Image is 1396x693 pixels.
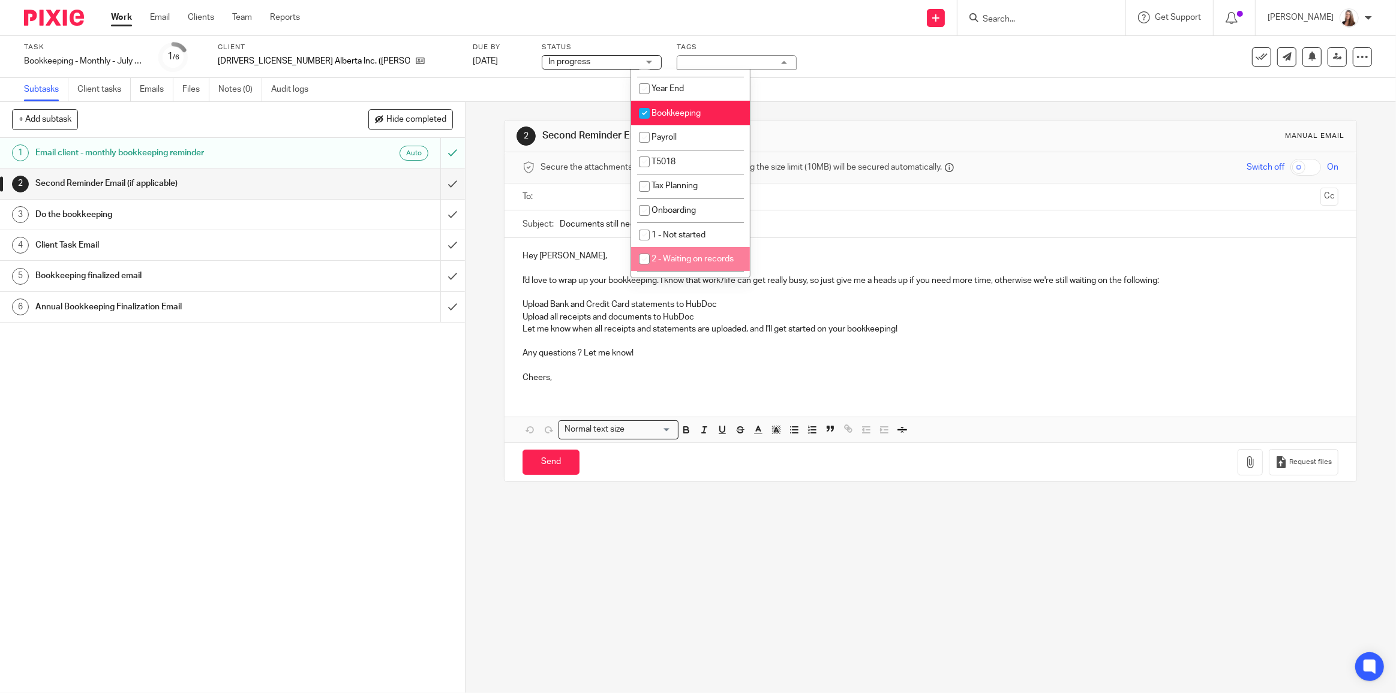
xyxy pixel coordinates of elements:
[386,115,446,125] span: Hide completed
[542,129,956,142] h1: Second Reminder Email (if applicable)
[12,268,29,285] div: 5
[523,450,580,475] input: Send
[652,206,696,215] span: Onboarding
[24,10,84,26] img: Pixie
[1289,457,1332,467] span: Request files
[523,347,1338,359] p: Any questions ? Let me know!
[35,267,298,285] h1: Bookkeeping finalized email
[270,11,300,23] a: Reports
[523,191,536,203] label: To:
[167,50,179,64] div: 1
[628,423,671,436] input: Search for option
[523,275,1338,287] p: I'd love to wrap up your bookkeeping. I know that work/life can get really busy, so just give me ...
[559,420,679,439] div: Search for option
[218,55,410,67] p: [DRIVERS_LICENSE_NUMBER] Alberta Inc. ([PERSON_NAME]) - Serenity Auto
[1155,13,1201,22] span: Get Support
[218,78,262,101] a: Notes (0)
[368,109,453,129] button: Hide completed
[652,231,705,239] span: 1 - Not started
[182,78,209,101] a: Files
[523,311,1338,323] p: Upload all receipts and documents to HubDoc
[12,176,29,192] div: 2
[473,57,498,65] span: [DATE]
[232,11,252,23] a: Team
[652,133,677,141] span: Payroll
[517,126,536,146] div: 2
[1269,449,1338,476] button: Request files
[562,423,627,436] span: Normal text size
[1268,11,1334,23] p: [PERSON_NAME]
[1327,161,1338,173] span: On
[140,78,173,101] a: Emails
[188,11,214,23] a: Clients
[523,323,1338,335] p: Let me know when all receipts and statements are uploaded, and I'll get started on your bookkeeping!
[652,158,676,166] span: T5018
[523,250,1338,262] p: Hey [PERSON_NAME],
[111,11,132,23] a: Work
[24,78,68,101] a: Subtasks
[24,55,144,67] div: Bookkeeping - Monthly - July and August
[1247,161,1284,173] span: Switch off
[271,78,317,101] a: Audit logs
[35,236,298,254] h1: Client Task Email
[12,144,29,161] div: 1
[523,360,1338,384] p: Cheers,
[35,174,298,192] h1: Second Reminder Email (if applicable)
[652,109,701,117] span: Bookkeeping
[12,206,29,223] div: 3
[981,14,1089,25] input: Search
[35,206,298,224] h1: Do the bookkeeping
[548,58,590,66] span: In progress
[541,161,942,173] span: Secure the attachments in this message. Files exceeding the size limit (10MB) will be secured aut...
[12,299,29,315] div: 6
[652,255,734,263] span: 2 - Waiting on records
[523,218,554,230] label: Subject:
[12,109,78,129] button: + Add subtask
[218,43,458,52] label: Client
[24,43,144,52] label: Task
[473,43,527,52] label: Due by
[400,146,428,161] div: Auto
[35,298,298,316] h1: Annual Bookkeeping Finalization Email
[35,144,298,162] h1: Email client - monthly bookkeeping reminder
[173,54,179,61] small: /6
[1320,188,1338,206] button: Cc
[12,237,29,254] div: 4
[1285,131,1344,141] div: Manual email
[652,182,698,190] span: Tax Planning
[677,43,797,52] label: Tags
[1340,8,1359,28] img: Larissa-headshot-cropped.jpg
[77,78,131,101] a: Client tasks
[542,43,662,52] label: Status
[523,299,1338,311] p: Upload Bank and Credit Card statements to HubDoc
[652,85,684,93] span: Year End
[150,11,170,23] a: Email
